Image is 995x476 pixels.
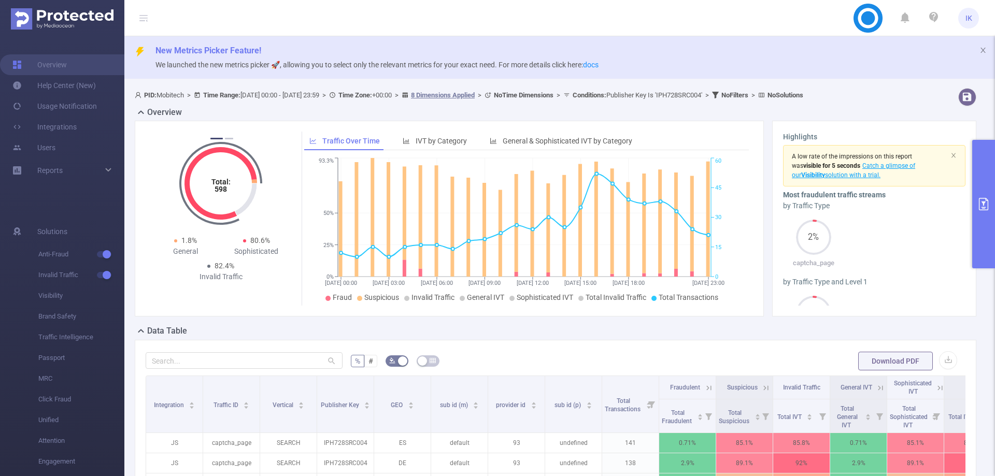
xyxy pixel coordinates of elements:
a: docs [583,61,599,69]
div: Sort [473,400,479,407]
a: Integrations [12,117,77,137]
i: Filter menu [872,399,887,432]
i: icon: bg-colors [389,357,395,364]
span: Traffic Over Time [322,137,380,145]
h2: Data Table [147,325,187,337]
h2: Overview [147,106,182,119]
span: > [392,91,402,99]
span: Mobitech [DATE] 00:00 - [DATE] 23:59 +00:00 [135,91,803,99]
i: icon: bar-chart [490,137,497,145]
i: icon: caret-up [865,412,871,415]
i: icon: caret-up [244,400,249,403]
p: default [431,433,488,453]
span: Click Fraud [38,389,124,410]
i: icon: caret-up [586,400,592,403]
i: icon: caret-down [807,416,813,419]
div: General [150,246,221,257]
span: General & Sophisticated IVT by Category [503,137,632,145]
span: A low rate of the impressions on this report [792,153,912,160]
tspan: [DATE] 00:00 [325,280,357,286]
p: SEARCH [260,453,317,473]
span: % [355,357,360,365]
i: Filter menu [815,399,830,432]
p: 85.8% [773,433,830,453]
span: Total IVT [777,413,803,421]
div: Sort [586,400,592,407]
span: sub id (p) [555,401,582,409]
span: GEO [391,401,404,409]
span: Invalid Traffic [38,265,124,285]
i: icon: caret-down [408,405,414,408]
span: General IVT [467,293,504,301]
tspan: 93.3% [319,158,334,165]
span: MRC [38,368,124,389]
span: Unified [38,410,124,430]
button: 2 [225,138,233,139]
p: captcha_page [203,453,260,473]
span: Suspicious [364,293,399,301]
b: No Solutions [767,91,803,99]
input: Search... [146,352,343,369]
p: 93 [488,453,545,473]
i: icon: caret-down [244,405,249,408]
span: Publisher Key [321,401,361,409]
span: Total Fraudulent [662,409,693,425]
i: icon: caret-down [531,405,536,408]
i: icon: close [950,152,957,158]
p: 0.71% [659,433,716,453]
b: visible for 5 seconds [803,162,860,169]
i: Filter menu [701,399,716,432]
tspan: 0 [715,273,718,280]
p: 89.1% [716,453,773,473]
span: Traffic Intelligence [38,327,124,348]
i: icon: caret-up [298,400,304,403]
span: > [748,91,758,99]
tspan: 15 [715,244,721,251]
span: Total Suspicious [719,409,751,425]
i: icon: caret-up [408,400,414,403]
i: icon: close [979,47,987,54]
div: by Traffic Type and Level 1 [783,277,965,287]
span: Vertical [273,401,295,409]
div: Sort [865,412,871,419]
a: Usage Notification [12,96,97,117]
tspan: 60 [715,158,721,165]
span: 1.8% [181,236,197,244]
div: Sort [408,400,414,407]
span: Solutions [37,221,67,242]
i: icon: caret-down [189,405,195,408]
i: Filter menu [644,376,659,432]
span: > [319,91,329,99]
span: Total Transactions [605,397,642,413]
b: Time Range: [203,91,240,99]
span: > [702,91,712,99]
b: Most fraudulent traffic streams [783,191,886,199]
span: > [553,91,563,99]
div: Sophisticated [221,246,292,257]
span: Attention [38,430,124,451]
h3: Highlights [783,132,965,142]
tspan: [DATE] 23:00 [692,280,724,286]
div: Invalid Traffic [186,271,257,282]
span: General IVT [841,384,872,391]
div: Sort [806,412,813,419]
span: Total Sophisticated IVT [890,405,928,429]
span: Traffic ID [214,401,240,409]
button: Download PDF [858,352,933,370]
p: default [431,453,488,473]
span: Anti-Fraud [38,244,124,265]
i: icon: caret-down [586,405,592,408]
p: JS [146,453,203,473]
p: 92% [773,453,830,473]
p: captcha_page [783,258,844,268]
span: Total IVT [948,413,974,421]
u: 8 Dimensions Applied [411,91,475,99]
i: icon: user [135,92,144,98]
div: Sort [298,400,304,407]
i: icon: table [430,357,436,364]
p: DE [374,453,431,473]
i: icon: caret-up [189,400,195,403]
a: Help Center (New) [12,75,96,96]
p: 89.1% [887,453,944,473]
tspan: 30 [715,214,721,221]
